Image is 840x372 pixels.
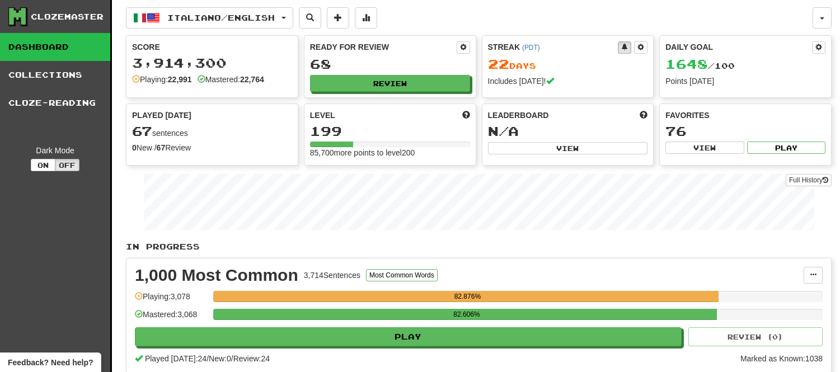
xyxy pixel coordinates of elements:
[207,354,209,363] span: /
[132,41,292,53] div: Score
[740,353,823,364] div: Marked as Known: 1038
[240,75,264,84] strong: 22,764
[126,241,832,252] p: In Progress
[665,61,735,70] span: / 100
[198,74,264,85] div: Mastered:
[132,110,191,121] span: Played [DATE]
[786,174,832,186] a: Full History
[31,159,55,171] button: On
[747,142,825,154] button: Play
[488,123,519,139] span: N/A
[31,11,104,22] div: Clozemaster
[135,327,682,346] button: Play
[665,142,744,154] button: View
[132,74,192,85] div: Playing:
[310,147,470,158] div: 85,700 more points to level 200
[233,354,270,363] span: Review: 24
[304,270,360,281] div: 3,714 Sentences
[488,110,549,121] span: Leaderboard
[126,7,293,29] button: Italiano/English
[688,327,823,346] button: Review (0)
[135,309,208,327] div: Mastered: 3,068
[488,56,509,72] span: 22
[132,124,292,139] div: sentences
[135,267,298,284] div: 1,000 Most Common
[55,159,79,171] button: Off
[217,309,716,320] div: 82.606%
[132,123,152,139] span: 67
[488,76,648,87] div: Includes [DATE]!
[310,57,470,71] div: 68
[665,124,825,138] div: 76
[665,76,825,87] div: Points [DATE]
[209,354,231,363] span: New: 0
[327,7,349,29] button: Add sentence to collection
[132,56,292,70] div: 3,914,300
[132,142,292,153] div: New / Review
[299,7,321,29] button: Search sentences
[522,44,540,51] a: (PDT)
[132,143,137,152] strong: 0
[167,13,275,22] span: Italiano / English
[310,110,335,121] span: Level
[488,41,618,53] div: Streak
[168,75,192,84] strong: 22,991
[157,143,166,152] strong: 67
[145,354,207,363] span: Played [DATE]: 24
[355,7,377,29] button: More stats
[640,110,647,121] span: This week in points, UTC
[310,75,470,92] button: Review
[310,41,457,53] div: Ready for Review
[462,110,470,121] span: Score more points to level up
[488,142,648,154] button: View
[135,291,208,309] div: Playing: 3,078
[488,57,648,72] div: Day s
[310,124,470,138] div: 199
[665,110,825,121] div: Favorites
[665,56,708,72] span: 1648
[665,41,812,54] div: Daily Goal
[217,291,718,302] div: 82.876%
[366,269,438,281] button: Most Common Words
[8,357,93,368] span: Open feedback widget
[231,354,233,363] span: /
[8,145,102,156] div: Dark Mode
